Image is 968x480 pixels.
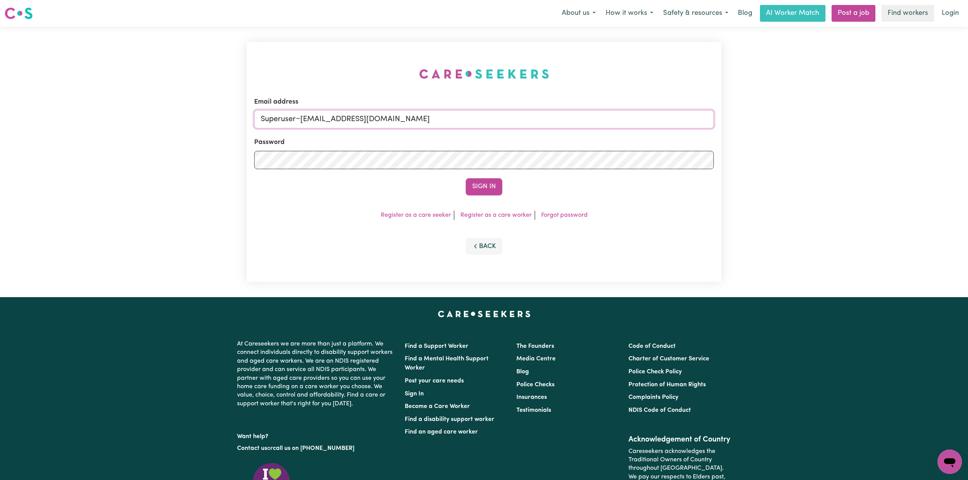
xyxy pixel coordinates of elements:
a: Careseekers logo [5,5,33,22]
a: Login [937,5,963,22]
a: Police Checks [516,382,555,388]
a: Insurances [516,394,547,400]
a: NDIS Code of Conduct [628,407,691,413]
a: Become a Care Worker [405,403,470,410]
a: The Founders [516,343,554,349]
button: Safety & resources [658,5,733,21]
a: Police Check Policy [628,369,682,375]
a: Post a job [832,5,875,22]
label: Password [254,138,285,147]
input: Email address [254,110,714,128]
a: Find a disability support worker [405,416,494,422]
p: or [237,441,396,456]
button: About us [557,5,601,21]
a: Find a Mental Health Support Worker [405,356,489,371]
a: Register as a care seeker [381,212,451,218]
a: Post your care needs [405,378,464,384]
a: Protection of Human Rights [628,382,706,388]
p: At Careseekers we are more than just a platform. We connect individuals directly to disability su... [237,337,396,411]
a: Register as a care worker [460,212,532,218]
iframe: Button to launch messaging window [938,450,962,474]
a: Forgot password [541,212,588,218]
button: Back [466,238,502,255]
a: Find workers [881,5,934,22]
a: call us on [PHONE_NUMBER] [273,445,354,451]
a: Sign In [405,391,424,397]
p: Want help? [237,429,396,441]
a: Blog [516,369,529,375]
a: Find an aged care worker [405,429,478,435]
a: AI Worker Match [760,5,825,22]
a: Complaints Policy [628,394,678,400]
button: Sign In [466,178,502,195]
a: Media Centre [516,356,556,362]
a: Code of Conduct [628,343,676,349]
a: Charter of Customer Service [628,356,709,362]
a: Contact us [237,445,267,451]
a: Find a Support Worker [405,343,468,349]
a: Careseekers home page [438,311,530,317]
button: How it works [601,5,658,21]
label: Email address [254,97,298,107]
img: Careseekers logo [5,6,33,20]
a: Testimonials [516,407,551,413]
h2: Acknowledgement of Country [628,435,731,444]
a: Blog [733,5,757,22]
